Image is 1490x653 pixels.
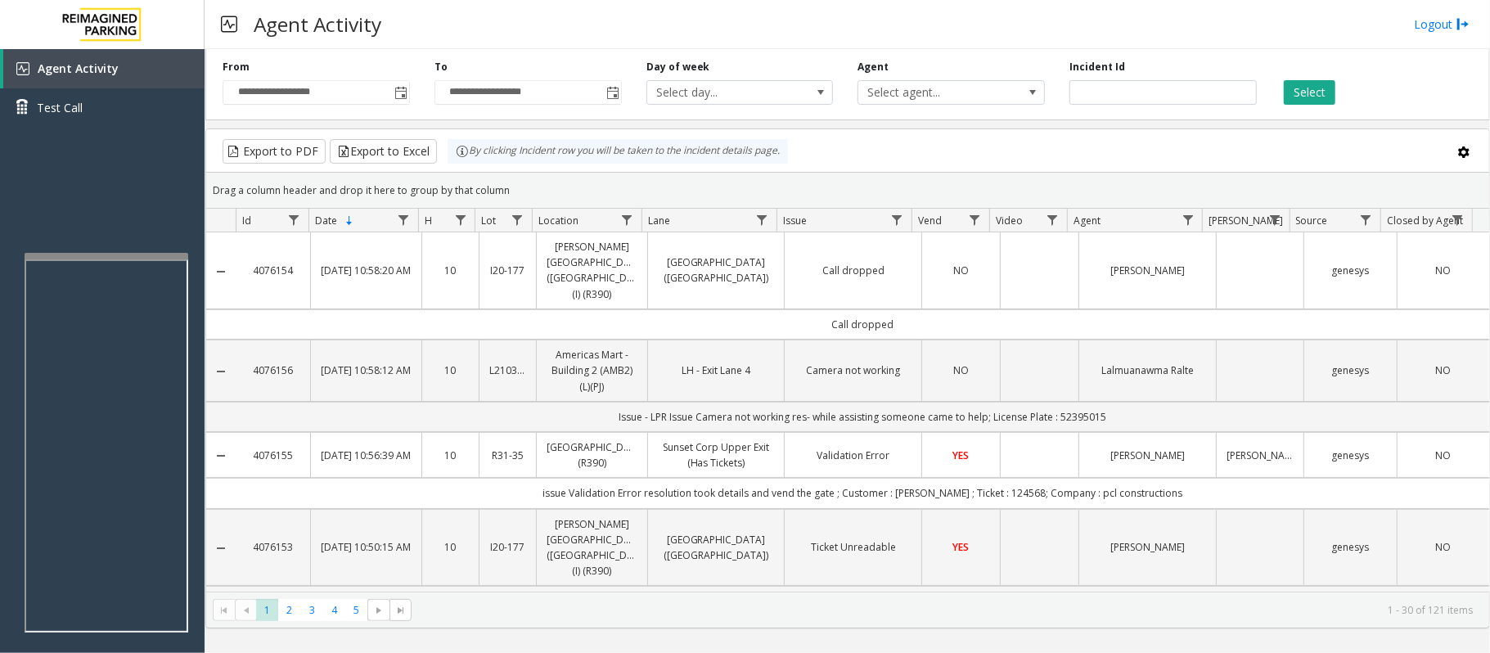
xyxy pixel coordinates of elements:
span: Page 5 [345,599,367,621]
span: Go to the next page [367,599,389,622]
a: Collapse Details [206,449,236,462]
span: Source [1296,214,1328,227]
span: Page 3 [301,599,323,621]
a: Lane Filter Menu [751,209,773,231]
a: genesys [1314,539,1386,555]
a: Agent Activity [3,49,205,88]
a: YES [932,539,990,555]
a: Agent Filter Menu [1177,209,1199,231]
a: 4076156 [245,363,300,378]
div: By clicking Incident row you will be taken to the incident details page. [448,139,788,164]
a: Closed by Agent Filter Menu [1447,209,1469,231]
td: issue Validation Error resolution took details and vend the gate ; Customer : [PERSON_NAME] ; Tic... [236,478,1489,508]
a: YES [932,448,990,463]
span: Agent Activity [38,61,119,76]
span: Page 4 [323,599,345,621]
span: [PERSON_NAME] [1209,214,1284,227]
a: [GEOGRAPHIC_DATA] ([GEOGRAPHIC_DATA]) [658,532,775,563]
a: [GEOGRAPHIC_DATA] ([GEOGRAPHIC_DATA]) [658,254,775,286]
a: [PERSON_NAME][GEOGRAPHIC_DATA] ([GEOGRAPHIC_DATA]) (I) (R390) [547,239,637,302]
span: NO [1435,363,1451,377]
a: NO [1407,539,1479,555]
a: [PERSON_NAME] [1227,448,1294,463]
a: 10 [432,448,469,463]
a: [DATE] 10:56:39 AM [321,448,412,463]
label: Day of week [646,60,710,74]
a: Lot Filter Menu [506,209,528,231]
div: Data table [206,209,1489,592]
td: Issue - Ticket Issue Ticket Unreadable reoln:- as [PERSON_NAME] unable to hear properly and as th... [236,586,1489,616]
button: Select [1284,80,1335,105]
a: Collapse Details [206,542,236,555]
a: NO [1407,263,1479,278]
a: Location Filter Menu [616,209,638,231]
a: H Filter Menu [449,209,471,231]
a: 4076153 [245,539,300,555]
label: Agent [858,60,889,74]
a: [PERSON_NAME] [1089,539,1206,555]
a: genesys [1314,263,1386,278]
span: Location [538,214,578,227]
span: YES [953,540,970,554]
span: Select agent... [858,81,1006,104]
a: Issue Filter Menu [886,209,908,231]
a: [PERSON_NAME][GEOGRAPHIC_DATA] ([GEOGRAPHIC_DATA]) (I) (R390) [547,516,637,579]
span: NO [1435,540,1451,554]
a: [DATE] 10:58:20 AM [321,263,412,278]
span: Go to the next page [372,604,385,617]
a: I20-177 [489,539,526,555]
a: Sunset Corp Upper Exit (Has Tickets) [658,439,775,471]
span: Closed by Agent [1387,214,1463,227]
a: [DATE] 10:50:15 AM [321,539,412,555]
a: I20-177 [489,263,526,278]
img: infoIcon.svg [456,145,469,158]
label: Incident Id [1069,60,1125,74]
span: YES [953,448,970,462]
span: Go to the last page [394,604,407,617]
a: 10 [432,263,469,278]
h3: Agent Activity [245,4,389,44]
span: Issue [783,214,807,227]
a: NO [1407,448,1479,463]
label: From [223,60,250,74]
td: Call dropped [236,309,1489,340]
a: Collapse Details [206,265,236,278]
a: Parker Filter Menu [1263,209,1285,231]
div: Drag a column header and drop it here to group by that column [206,176,1489,205]
a: 10 [432,363,469,378]
span: Video [996,214,1023,227]
a: Source Filter Menu [1355,209,1377,231]
a: NO [932,363,990,378]
span: Go to the last page [389,599,412,622]
a: Validation Error [795,448,912,463]
a: Americas Mart - Building 2 (AMB2) (L)(PJ) [547,347,637,394]
a: Vend Filter Menu [964,209,986,231]
a: NO [932,263,990,278]
a: [PERSON_NAME] [1089,448,1206,463]
a: Lalmuanawma Ralte [1089,363,1206,378]
span: Test Call [37,99,83,116]
span: Vend [918,214,942,227]
span: Date [315,214,337,227]
span: Page 2 [278,599,300,621]
a: L21036801 [489,363,526,378]
button: Export to Excel [330,139,437,164]
label: To [434,60,448,74]
a: [DATE] 10:58:12 AM [321,363,412,378]
a: genesys [1314,363,1386,378]
span: Lane [648,214,670,227]
img: pageIcon [221,4,237,44]
a: Collapse Details [206,365,236,378]
a: [GEOGRAPHIC_DATA] (R390) [547,439,637,471]
a: 4076155 [245,448,300,463]
a: Date Filter Menu [393,209,415,231]
a: 10 [432,539,469,555]
span: Toggle popup [391,81,409,104]
button: Export to PDF [223,139,326,164]
span: NO [953,263,969,277]
a: Video Filter Menu [1042,209,1064,231]
span: NO [1435,448,1451,462]
img: 'icon' [16,62,29,75]
kendo-pager-info: 1 - 30 of 121 items [421,603,1473,617]
a: NO [1407,363,1479,378]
